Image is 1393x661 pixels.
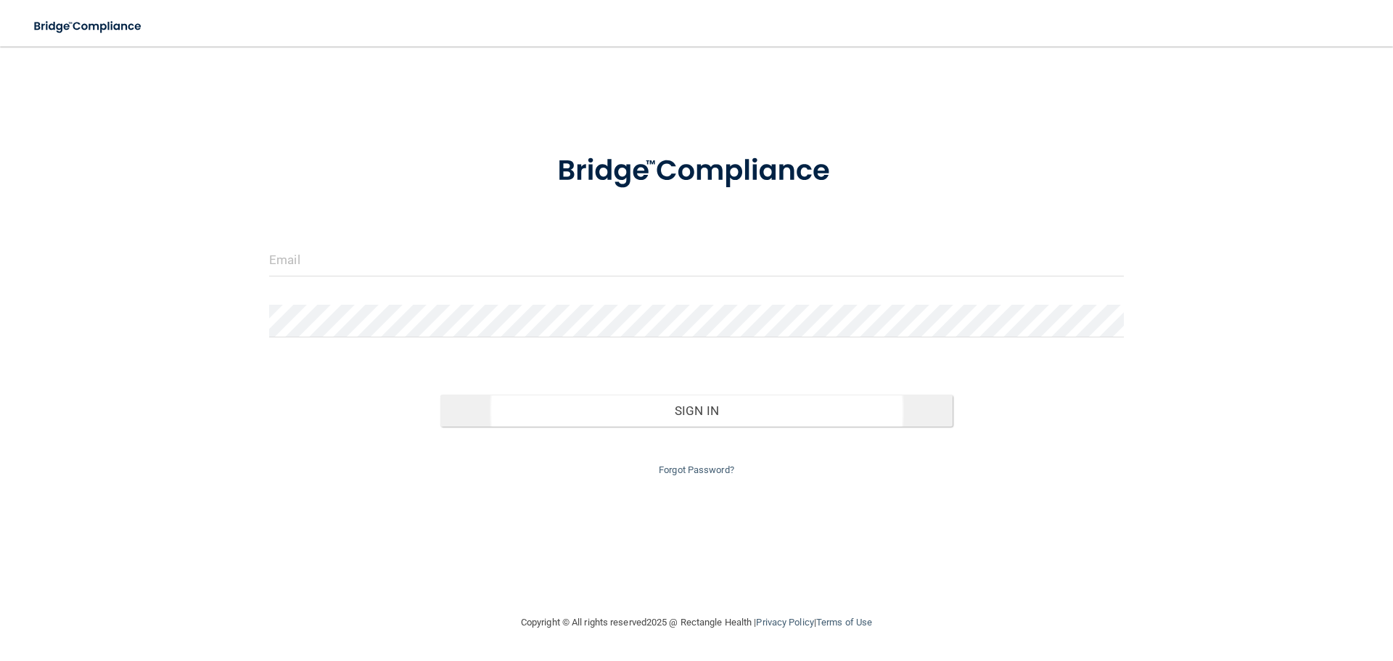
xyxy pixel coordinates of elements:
[816,617,872,628] a: Terms of Use
[659,464,734,475] a: Forgot Password?
[22,12,155,41] img: bridge_compliance_login_screen.278c3ca4.svg
[440,395,953,427] button: Sign In
[432,599,961,646] div: Copyright © All rights reserved 2025 @ Rectangle Health | |
[756,617,813,628] a: Privacy Policy
[527,134,866,209] img: bridge_compliance_login_screen.278c3ca4.svg
[269,244,1124,276] input: Email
